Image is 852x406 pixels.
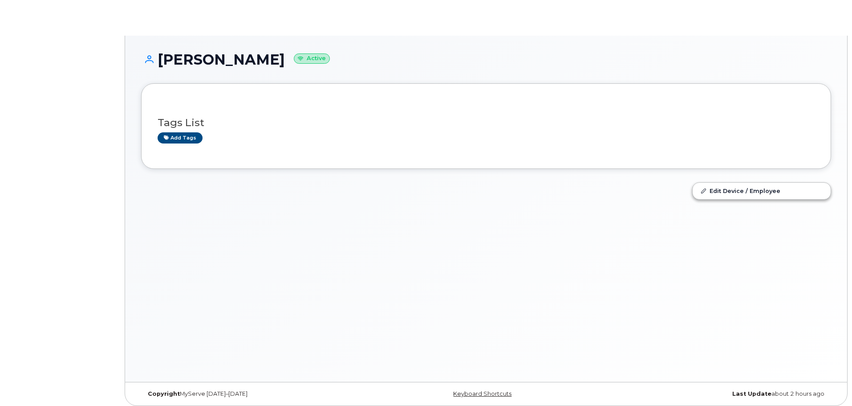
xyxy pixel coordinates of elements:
strong: Last Update [732,390,771,397]
a: Add tags [158,132,203,144]
strong: Copyright [148,390,180,397]
h3: Tags List [158,117,815,128]
div: about 2 hours ago [601,390,831,398]
small: Active [294,53,330,64]
a: Keyboard Shortcuts [453,390,511,397]
h1: [PERSON_NAME] [141,52,831,67]
a: Edit Device / Employee [693,183,831,199]
div: MyServe [DATE]–[DATE] [141,390,371,398]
